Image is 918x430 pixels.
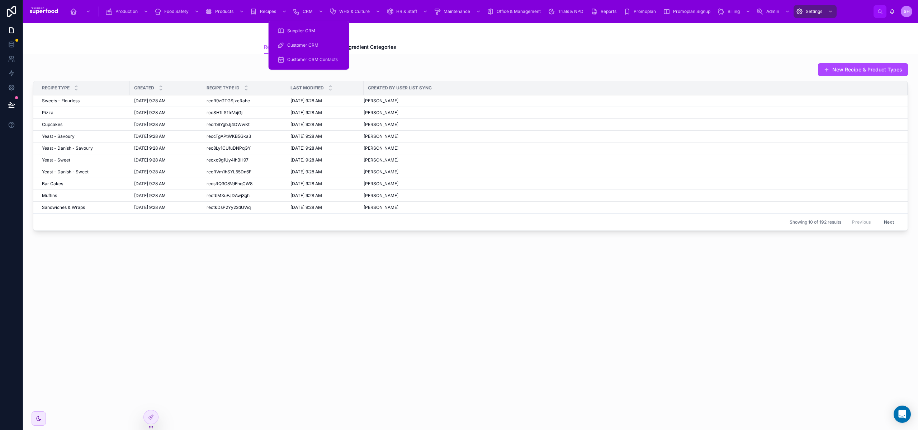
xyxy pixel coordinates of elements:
[207,85,240,91] span: Recipe Type ID
[287,28,315,34] span: Supplier CRM
[364,193,899,198] a: [PERSON_NAME]
[364,169,899,175] a: [PERSON_NAME]
[364,122,899,127] a: [PERSON_NAME]
[207,145,282,151] a: rec8Ly1CUfuDNPqGY
[290,169,359,175] a: [DATE] 9:28 AM
[134,157,166,163] span: [DATE] 9:28 AM
[290,157,359,163] a: [DATE] 9:28 AM
[134,122,198,127] a: [DATE] 9:28 AM
[134,110,198,116] a: [DATE] 9:28 AM
[364,205,899,210] a: [PERSON_NAME]
[164,9,189,14] span: Food Safety
[207,122,250,127] span: recrb9YgbJj4DWwKt
[290,110,322,116] span: [DATE] 9:28 AM
[290,134,322,139] span: [DATE] 9:28 AM
[673,9,710,14] span: Promoplan Signup
[134,134,198,139] a: [DATE] 9:28 AM
[364,157,398,163] span: [PERSON_NAME]
[290,134,359,139] a: [DATE] 9:28 AM
[42,122,62,127] span: Cupcakes
[273,53,345,66] a: Customer CRM Contacts
[364,122,398,127] span: [PERSON_NAME]
[287,57,338,62] span: Customer CRM Contacts
[207,157,249,163] span: recxc9g1Uy4ihBH97
[290,5,327,18] a: CRM
[290,122,359,127] a: [DATE] 9:28 AM
[134,98,166,104] span: [DATE] 9:28 AM
[290,122,322,127] span: [DATE] 9:28 AM
[546,5,588,18] a: Trials & NPD
[621,5,661,18] a: Promoplan
[248,5,290,18] a: Recipes
[364,145,398,151] span: [PERSON_NAME]
[754,5,794,18] a: Admin
[42,181,126,187] a: Bar Cakes
[42,145,126,151] a: Yeast - Danish - Savoury
[42,205,126,210] a: Sandwiches & Wraps
[207,145,251,151] span: rec8Ly1CUfuDNPqGY
[264,41,333,54] a: Recipe & Product Categories
[364,205,398,210] span: [PERSON_NAME]
[290,145,359,151] a: [DATE] 9:28 AM
[42,193,126,198] a: Muffins
[42,145,93,151] span: Yeast - Danish - Savoury
[42,169,126,175] a: Yeast - Danish - Sweet
[134,181,166,187] span: [DATE] 9:28 AM
[134,193,198,198] a: [DATE] 9:28 AM
[368,85,432,91] span: Created By User List Sync
[290,169,322,175] span: [DATE] 9:28 AM
[290,85,324,91] span: Last Modified
[327,5,384,18] a: WHS & Culture
[103,5,152,18] a: Production
[134,98,198,104] a: [DATE] 9:28 AM
[134,205,198,210] a: [DATE] 9:28 AM
[207,205,251,210] span: rectkDsP2Yy22dUWq
[42,205,85,210] span: Sandwiches & Wraps
[134,157,198,163] a: [DATE] 9:28 AM
[894,406,911,423] div: Open Intercom Messenger
[364,181,398,187] span: [PERSON_NAME]
[766,9,779,14] span: Admin
[207,122,282,127] a: recrb9YgbJj4DWwKt
[558,9,583,14] span: Trials & NPD
[203,5,248,18] a: Products
[134,193,166,198] span: [DATE] 9:28 AM
[42,98,126,104] a: Sweets - Flourless
[290,98,359,104] a: [DATE] 9:28 AM
[42,157,70,163] span: Yeast - Sweet
[134,145,166,151] span: [DATE] 9:28 AM
[818,63,908,76] button: New Recipe & Product Types
[290,145,322,151] span: [DATE] 9:28 AM
[601,9,616,14] span: Reports
[364,110,899,116] a: [PERSON_NAME]
[65,4,874,19] div: scrollable content
[134,134,166,139] span: [DATE] 9:28 AM
[344,43,396,51] span: Ingredient Categories
[497,9,541,14] span: Office & Management
[728,9,740,14] span: Billing
[134,169,198,175] a: [DATE] 9:28 AM
[42,122,126,127] a: Cupcakes
[364,193,398,198] span: [PERSON_NAME]
[42,193,57,198] span: Muffins
[134,85,154,91] span: Created
[290,157,322,163] span: [DATE] 9:28 AM
[273,39,345,52] a: Customer CRM
[290,98,322,104] span: [DATE] 9:28 AM
[290,181,359,187] a: [DATE] 9:28 AM
[794,5,837,18] a: Settings
[42,134,126,139] a: Yeast - Savoury
[364,134,899,139] a: [PERSON_NAME]
[207,98,250,104] span: recR9zGTGSjzcRahe
[879,216,899,228] button: Next
[806,9,822,14] span: Settings
[207,110,243,116] span: recSH1LS1fnVojGji
[207,134,282,139] a: reccTgAPtWKB5Gka3
[260,9,276,14] span: Recipes
[364,98,899,104] a: [PERSON_NAME]
[484,5,546,18] a: Office & Management
[588,5,621,18] a: Reports
[444,9,470,14] span: Maintenance
[215,9,233,14] span: Products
